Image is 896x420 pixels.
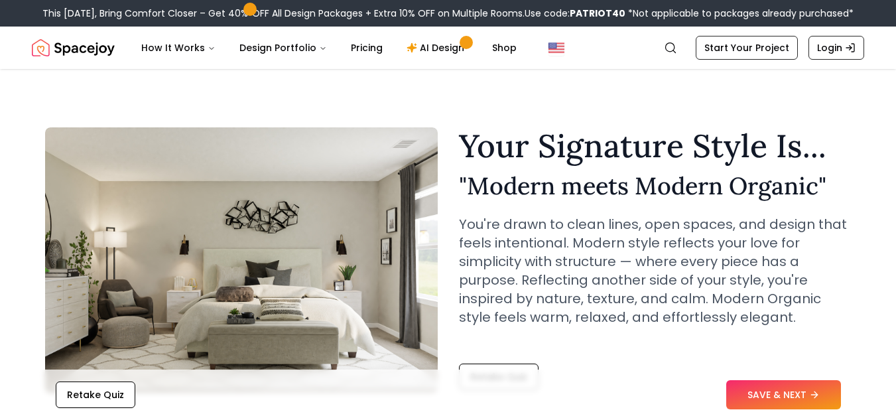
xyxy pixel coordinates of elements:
a: AI Design [396,35,479,61]
a: Start Your Project [696,36,798,60]
button: Retake Quiz [56,382,135,408]
div: This [DATE], Bring Comfort Closer – Get 40% OFF All Design Packages + Extra 10% OFF on Multiple R... [42,7,854,20]
a: Shop [481,35,527,61]
a: Pricing [340,35,393,61]
p: You're drawn to clean lines, open spaces, and design that feels intentional. Modern style reflect... [459,215,852,326]
button: Retake Quiz [459,364,539,390]
button: Design Portfolio [229,35,338,61]
button: SAVE & NEXT [726,380,841,409]
button: How It Works [131,35,226,61]
span: *Not applicable to packages already purchased* [625,7,854,20]
span: Use code: [525,7,625,20]
a: Login [808,36,864,60]
a: Spacejoy [32,35,115,61]
b: PATRIOT40 [570,7,625,20]
nav: Global [32,27,864,69]
h2: " Modern meets Modern Organic " [459,173,852,199]
img: United States [548,40,564,56]
img: Spacejoy Logo [32,35,115,61]
h1: Your Signature Style Is... [459,130,852,162]
nav: Main [131,35,527,61]
img: Modern meets Modern Organic Style Example [45,127,438,393]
